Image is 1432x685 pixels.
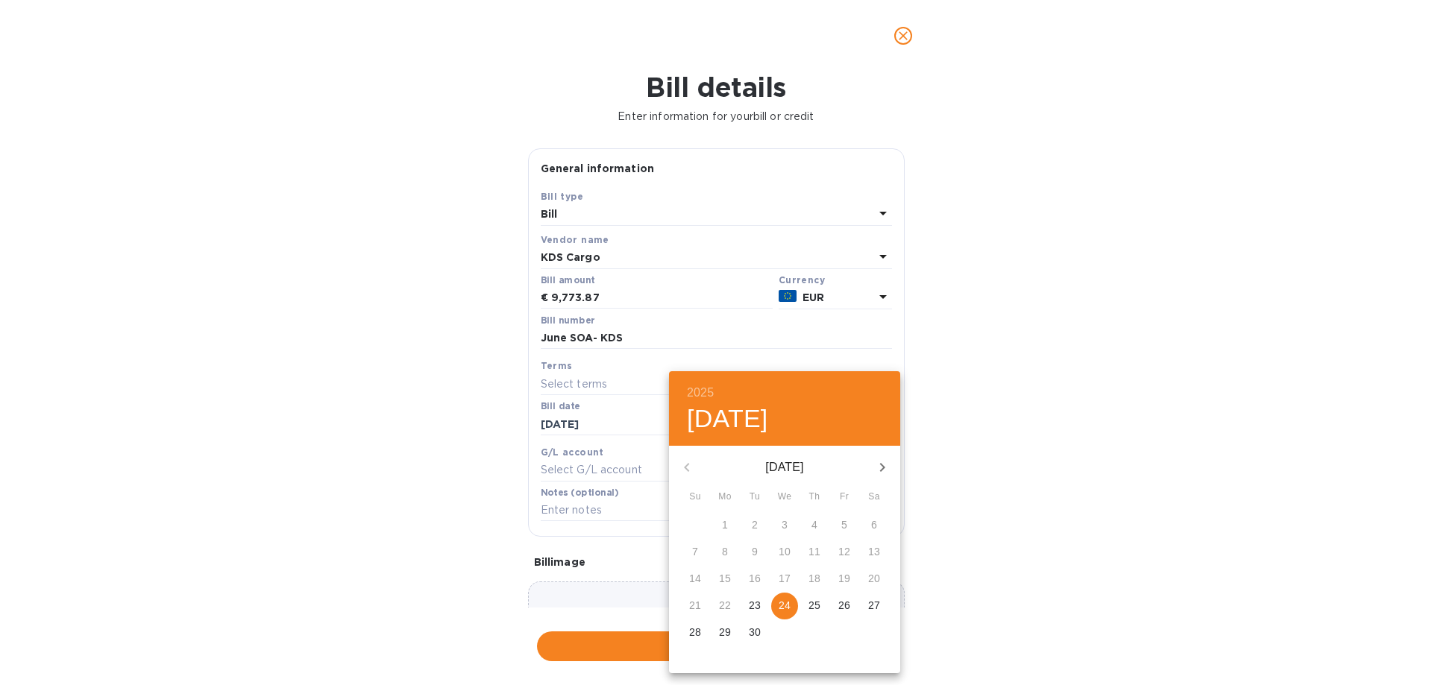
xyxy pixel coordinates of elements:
p: 25 [808,598,820,613]
span: Tu [741,490,768,505]
p: 27 [868,598,880,613]
span: Mo [712,490,738,505]
button: 23 [741,593,768,619]
button: 2025 [687,382,714,403]
p: 26 [838,598,850,613]
button: 30 [741,619,768,646]
button: 24 [771,593,798,619]
span: Th [801,490,828,505]
button: 26 [831,593,858,619]
p: 30 [749,625,761,640]
span: Su [682,490,709,505]
p: 28 [689,625,701,640]
button: 27 [861,593,888,619]
button: 25 [801,593,828,619]
span: Fr [831,490,858,505]
p: 23 [749,598,761,613]
button: [DATE] [687,403,768,435]
span: Sa [861,490,888,505]
p: 24 [779,598,791,613]
p: 29 [719,625,731,640]
p: [DATE] [705,458,864,476]
button: 28 [682,619,709,646]
button: 29 [712,619,738,646]
span: We [771,490,798,505]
